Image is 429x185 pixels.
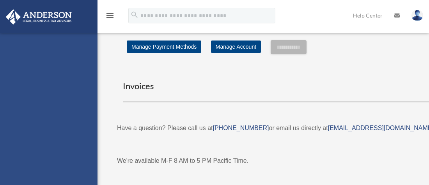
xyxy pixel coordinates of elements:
a: Manage Payment Methods [127,41,201,53]
i: menu [105,11,115,20]
a: [PHONE_NUMBER] [213,125,269,131]
img: User Pic [411,10,423,21]
a: Manage Account [211,41,261,53]
i: search [130,11,139,19]
a: menu [105,14,115,20]
img: Anderson Advisors Platinum Portal [4,9,74,25]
